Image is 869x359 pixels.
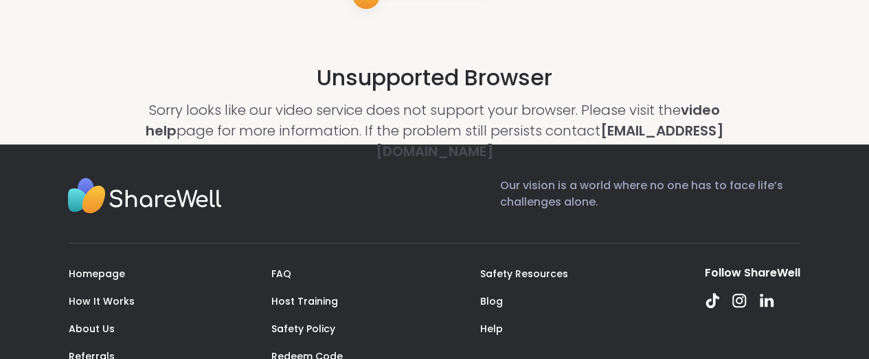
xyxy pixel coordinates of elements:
[67,177,222,217] img: Sharewell
[271,322,335,336] a: Safety Policy
[69,267,125,281] a: Homepage
[705,265,800,281] div: Follow ShareWell
[500,177,800,221] p: Our vision is a world where no one has to face life’s challenges alone.
[69,322,115,336] a: About Us
[317,61,552,94] h2: Unsupported Browser
[375,121,723,161] a: [EMAIL_ADDRESS][DOMAIN_NAME]
[145,100,724,162] p: Sorry looks like our video service does not support your browser. Please visit the page for more ...
[271,267,291,281] a: FAQ
[480,294,503,308] a: Blog
[480,267,568,281] a: Safety Resources
[145,100,720,140] a: video help
[69,294,135,308] a: How It Works
[480,322,503,336] a: Help
[271,294,338,308] a: Host Training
